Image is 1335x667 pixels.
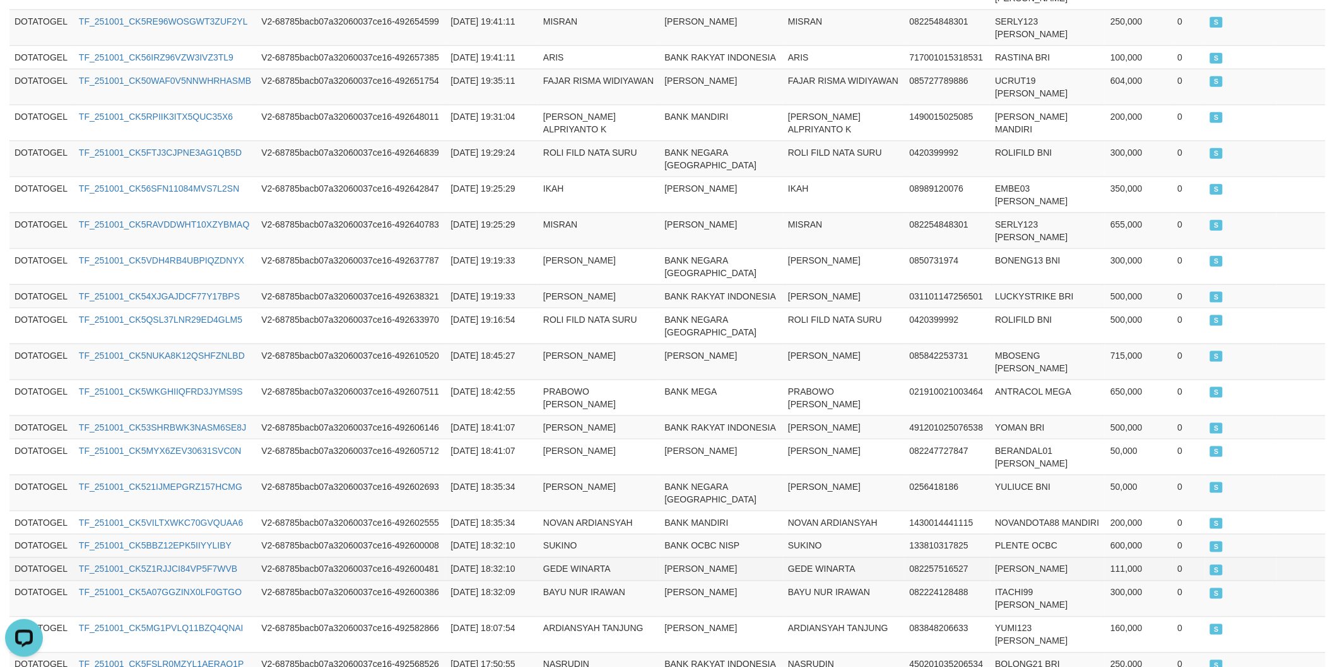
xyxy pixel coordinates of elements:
td: DOTATOGEL [9,9,74,45]
td: V2-68785bacb07a32060037ce16-492654599 [256,9,445,45]
td: 0 [1173,380,1206,415]
td: [DATE] 18:41:07 [445,439,538,475]
td: V2-68785bacb07a32060037ce16-492607511 [256,380,445,415]
td: 1430014441115 [905,511,991,534]
td: DOTATOGEL [9,141,74,177]
td: DOTATOGEL [9,557,74,581]
td: V2-68785bacb07a32060037ce16-492648011 [256,105,445,141]
a: TF_251001_CK5FTJ3CJPNE3AG1QB5D [79,148,242,158]
td: BANK MANDIRI [660,105,784,141]
td: 200,000 [1105,105,1172,141]
td: V2-68785bacb07a32060037ce16-492605712 [256,439,445,475]
span: SUCCESS [1210,351,1223,362]
td: [DATE] 19:19:33 [445,248,538,284]
span: SUCCESS [1210,423,1223,434]
td: 085727789886 [905,69,991,105]
td: 500,000 [1105,308,1172,344]
td: 0 [1173,415,1206,439]
td: ROLIFILD BNI [990,141,1105,177]
td: 50,000 [1105,439,1172,475]
td: 08989120076 [905,177,991,212]
td: DOTATOGEL [9,248,74,284]
td: DOTATOGEL [9,534,74,557]
td: [DATE] 19:41:11 [445,45,538,69]
td: BANK NEGARA [GEOGRAPHIC_DATA] [660,475,784,511]
td: 0 [1173,9,1206,45]
td: 085842253731 [905,344,991,380]
td: [PERSON_NAME] [660,581,784,617]
td: V2-68785bacb07a32060037ce16-492637787 [256,248,445,284]
td: DOTATOGEL [9,475,74,511]
span: SUCCESS [1210,256,1223,267]
td: [DATE] 18:32:10 [445,557,538,581]
td: V2-68785bacb07a32060037ce16-492651754 [256,69,445,105]
td: FAJAR RISMA WIDIYAWAN [538,69,659,105]
td: [PERSON_NAME] [783,439,904,475]
td: 0 [1173,439,1206,475]
td: [PERSON_NAME] [660,69,784,105]
td: IKAH [538,177,659,212]
td: [PERSON_NAME] [660,177,784,212]
td: ARIS [538,45,659,69]
td: 082254848301 [905,212,991,248]
td: [PERSON_NAME] ALPRIYANTO K [538,105,659,141]
td: 300,000 [1105,248,1172,284]
a: TF_251001_CK5MYX6ZEV30631SVC0N [79,446,242,456]
a: TF_251001_CK5BBZ12EPK5IIYYLIBY [79,541,232,551]
span: SUCCESS [1210,624,1223,635]
td: MISRAN [538,212,659,248]
td: 0420399992 [905,141,991,177]
td: [DATE] 19:29:24 [445,141,538,177]
td: 111,000 [1105,557,1172,581]
td: V2-68785bacb07a32060037ce16-492638321 [256,284,445,308]
td: V2-68785bacb07a32060037ce16-492600008 [256,534,445,557]
td: DOTATOGEL [9,415,74,439]
td: BAYU NUR IRAWAN [783,581,904,617]
a: TF_251001_CK53SHRBWK3NASM6SE8J [79,422,246,432]
span: SUCCESS [1210,446,1223,457]
span: SUCCESS [1210,588,1223,599]
td: DOTATOGEL [9,511,74,534]
td: [DATE] 18:32:09 [445,581,538,617]
td: V2-68785bacb07a32060037ce16-492610520 [256,344,445,380]
a: TF_251001_CK5RPIIK3ITX5QUC35X6 [79,112,233,122]
td: 350,000 [1105,177,1172,212]
td: BAYU NUR IRAWAN [538,581,659,617]
td: 491201025076538 [905,415,991,439]
td: MBOSENG [PERSON_NAME] [990,344,1105,380]
td: MISRAN [783,212,904,248]
td: MISRAN [783,9,904,45]
a: TF_251001_CK5QSL37LNR29ED4GLM5 [79,315,242,325]
td: BONENG13 BNI [990,248,1105,284]
td: 021910021003464 [905,380,991,415]
span: SUCCESS [1210,518,1223,529]
td: DOTATOGEL [9,45,74,69]
td: 0 [1173,557,1206,581]
td: ROLI FILD NATA SURU [538,141,659,177]
a: TF_251001_CK5RAVDDWHT10XZYBMAQ [79,219,250,229]
td: 0 [1173,212,1206,248]
td: [PERSON_NAME] [660,212,784,248]
td: [PERSON_NAME] [783,415,904,439]
td: SUKINO [783,534,904,557]
span: SUCCESS [1210,542,1223,552]
a: TF_251001_CK54XJGAJDCF77Y17BPS [79,291,240,301]
td: 0 [1173,511,1206,534]
td: 300,000 [1105,581,1172,617]
span: SUCCESS [1210,482,1223,493]
a: TF_251001_CK56IRZ96VZW3IVZ3TL9 [79,52,233,62]
a: TF_251001_CK5WKGHIIQFRD3JYMS9S [79,386,243,397]
span: SUCCESS [1210,565,1223,576]
td: 0 [1173,248,1206,284]
td: [PERSON_NAME] [660,9,784,45]
a: TF_251001_CK5NUKA8K12QSHFZNLBD [79,351,245,361]
td: NOVANDOTA88 MANDIRI [990,511,1105,534]
a: TF_251001_CK5MG1PVLQ11BZQ4QNAI [79,623,244,634]
td: V2-68785bacb07a32060037ce16-492600481 [256,557,445,581]
td: [PERSON_NAME] [538,248,659,284]
a: TF_251001_CK5A07GGZINX0LF0GTGO [79,588,242,598]
a: TF_251001_CK5VDH4RB4UBPIQZDNYX [79,255,244,265]
td: [DATE] 18:07:54 [445,617,538,652]
td: 650,000 [1105,380,1172,415]
td: [DATE] 19:25:29 [445,177,538,212]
